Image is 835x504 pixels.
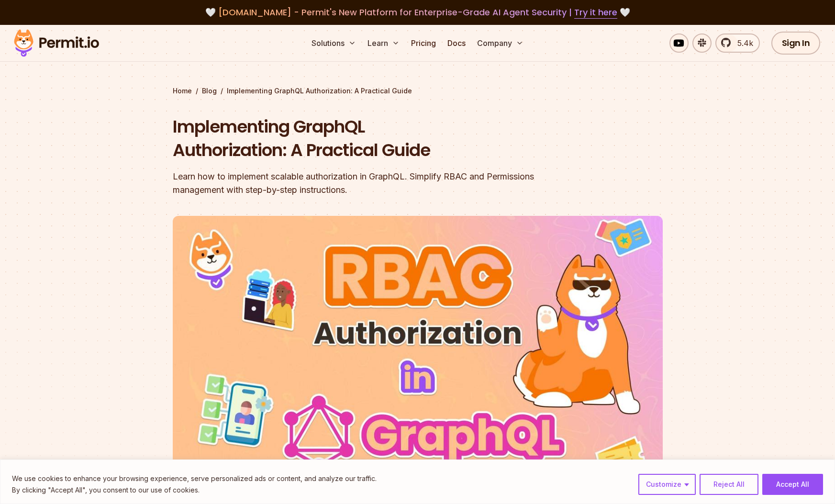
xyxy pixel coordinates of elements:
a: Sign In [771,32,821,55]
a: Try it here [574,6,617,19]
button: Solutions [308,34,360,53]
a: Docs [444,34,469,53]
button: Customize [638,474,696,495]
a: Blog [202,86,217,96]
button: Learn [364,34,403,53]
div: Learn how to implement scalable authorization in GraphQL. Simplify RBAC and Permissions managemen... [173,170,540,197]
img: Implementing GraphQL Authorization: A Practical Guide [173,216,663,492]
button: Accept All [762,474,823,495]
a: Home [173,86,192,96]
span: 5.4k [732,37,753,49]
span: [DOMAIN_NAME] - Permit's New Platform for Enterprise-Grade AI Agent Security | [218,6,617,18]
a: Pricing [407,34,440,53]
button: Reject All [700,474,758,495]
p: We use cookies to enhance your browsing experience, serve personalized ads or content, and analyz... [12,473,377,484]
h1: Implementing GraphQL Authorization: A Practical Guide [173,115,540,162]
p: By clicking "Accept All", you consent to our use of cookies. [12,484,377,496]
a: 5.4k [715,34,760,53]
img: Permit logo [10,27,103,59]
div: 🤍 🤍 [23,6,812,19]
button: Company [473,34,527,53]
div: / / [173,86,663,96]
